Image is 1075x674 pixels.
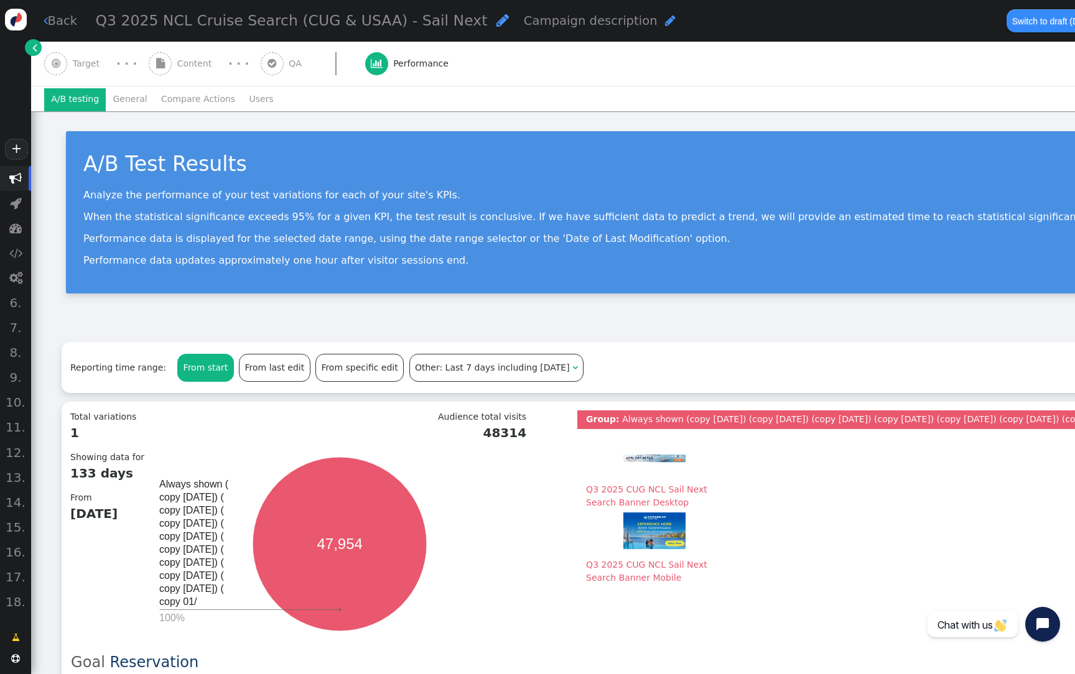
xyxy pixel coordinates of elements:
[159,479,229,489] text: Always shown (
[70,361,175,374] div: Reporting time range:
[177,57,217,70] span: Content
[524,14,658,28] span: Campaign description
[3,626,29,649] a: 
[73,57,105,70] span: Target
[159,505,224,515] text: copy [DATE]) (
[44,14,48,27] span: 
[70,504,144,523] b: [DATE]
[586,483,723,509] div: Q3 2025 CUG NCL Sail Next Search Banner Desktop
[289,57,307,70] span: QA
[9,172,22,185] span: 
[32,41,37,54] span: 
[162,423,526,442] b: 48314
[9,247,22,259] span: 
[317,536,363,553] text: 47,954
[228,55,249,72] div: · · ·
[71,653,105,671] span: Goal
[25,39,42,56] a: 
[178,354,233,381] div: From start
[371,58,383,68] span: 
[110,653,199,671] a: Reservation
[70,410,153,451] div: Total variations
[5,9,27,30] img: logo-icon.svg
[52,58,60,68] span: 
[438,412,526,422] span: Audience total visits
[70,423,144,442] b: 1
[44,12,78,30] a: Back
[159,518,224,529] text: copy [DATE]) (
[44,42,149,86] a:  Target · · ·
[159,557,224,568] text: copy [DATE]) (
[393,57,454,70] span: Performance
[623,509,686,556] img: 1438.png
[116,55,137,72] div: · · ·
[316,354,403,381] div: From specific edit
[9,222,22,234] span: 
[242,88,281,111] li: Users
[106,88,154,111] li: General
[159,596,197,607] text: copy 01/
[159,492,224,502] text: copy [DATE]) (
[586,558,723,584] div: Q3 2025 CUG NCL Sail Next Search Banner Mobile
[665,14,676,27] span: 
[10,197,22,210] span: 
[159,544,224,555] text: copy [DATE]) (
[149,42,261,86] a:  Content · · ·
[156,58,165,68] span: 
[586,414,620,424] b: Group:
[415,362,570,372] span: Other: Last 7 days including [DATE]
[70,491,153,532] div: From
[159,583,224,594] text: copy [DATE]) (
[268,58,276,68] span: 
[240,354,310,381] div: From last edit
[12,631,20,644] span: 
[159,570,224,581] text: copy [DATE]) (
[44,88,106,111] li: A/B testing
[159,612,185,623] text: 100%
[365,42,477,86] a:  Performance
[70,451,153,491] div: Showing data for
[153,451,526,637] svg: A chart.
[572,363,578,372] span: 
[261,42,365,86] a:  QA
[496,13,509,27] span: 
[5,139,27,160] a: +
[154,88,242,111] li: Compare Actions
[159,531,224,542] text: copy [DATE]) (
[11,654,20,663] span: 
[96,12,488,29] span: Q3 2025 NCL Cruise Search (CUG & USAA) - Sail Next
[623,434,686,481] img: 1437.png
[70,464,144,482] b: 133 days
[9,272,22,284] span: 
